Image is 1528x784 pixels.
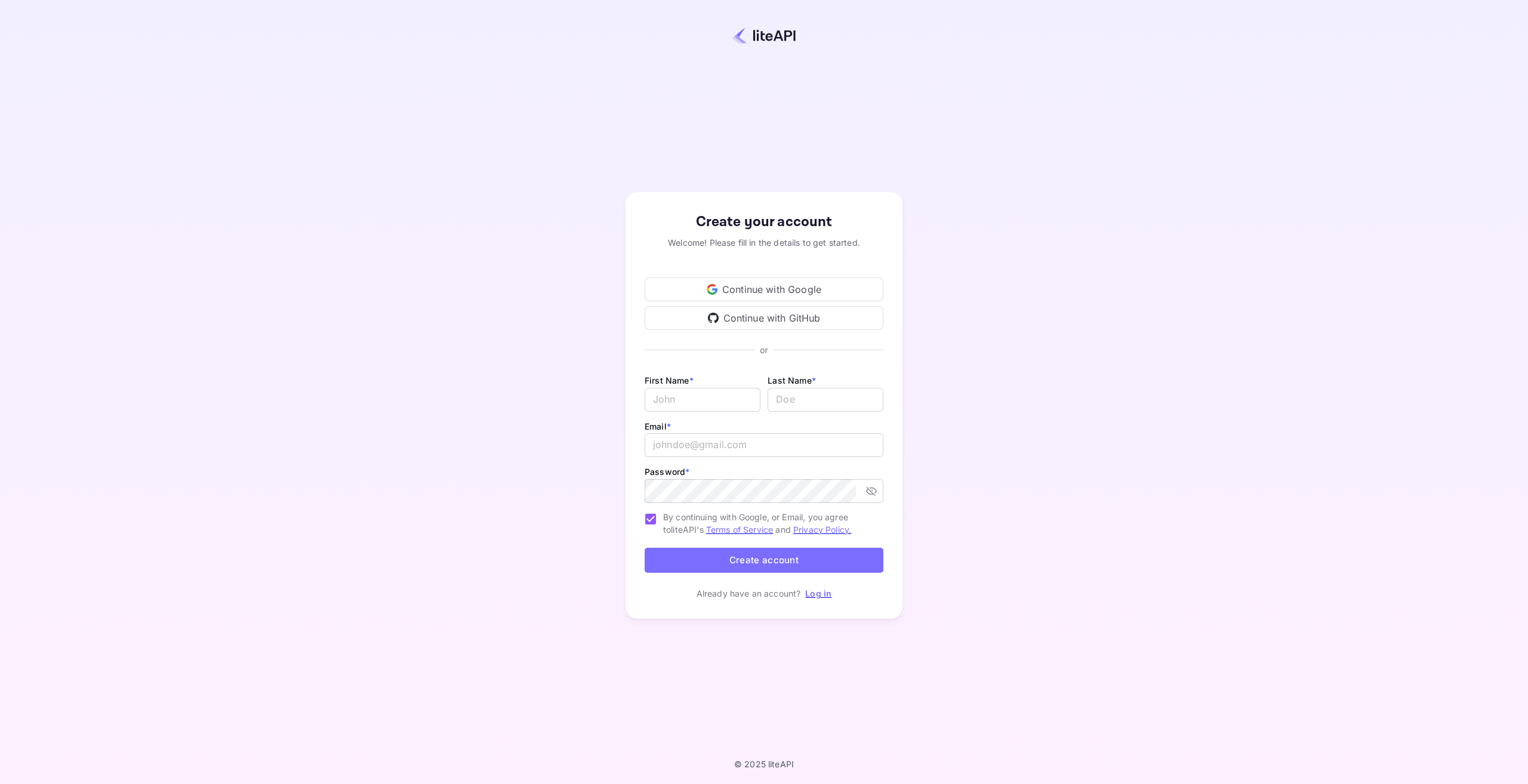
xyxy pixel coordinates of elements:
[645,433,883,457] input: johndoe@gmail.com
[793,524,851,535] a: Privacy Policy.
[645,467,689,477] label: Password
[861,480,882,502] button: toggle password visibility
[768,388,883,412] input: Doe
[734,759,794,769] p: © 2025 liteAPI
[645,375,694,385] label: First Name
[732,27,796,44] img: liteapi
[706,524,773,535] a: Terms of Service
[645,421,671,431] label: Email
[697,587,801,600] p: Already have an account?
[805,588,831,598] a: Log in
[768,375,816,385] label: Last Name
[645,388,760,412] input: John
[645,236,883,249] div: Welcome! Please fill in the details to get started.
[645,548,883,573] button: Create account
[663,511,874,536] span: By continuing with Google, or Email, you agree to liteAPI's and
[645,211,883,233] div: Create your account
[645,277,883,301] div: Continue with Google
[645,306,883,330] div: Continue with GitHub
